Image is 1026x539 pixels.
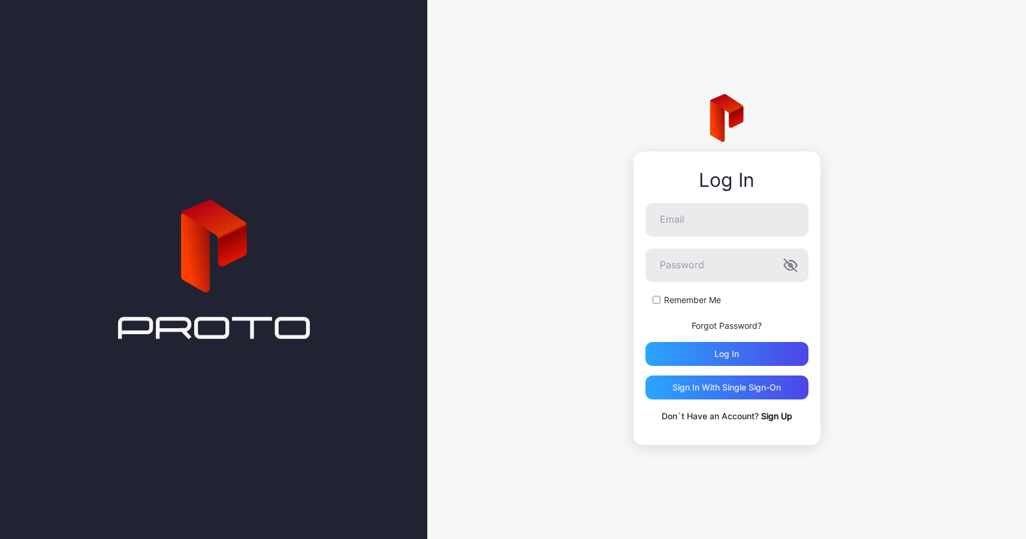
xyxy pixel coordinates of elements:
button: Sign in With Single Sign-On [645,376,808,399]
a: Sign Up [761,411,792,421]
input: Password [645,249,808,282]
div: Log in [714,349,739,359]
p: Don`t Have an Account? [645,409,808,423]
div: Sign in With Single Sign-On [672,383,781,392]
label: Remember Me [664,294,721,306]
input: Email [645,203,808,237]
button: Log in [645,342,808,366]
div: Log In [645,169,808,191]
a: Forgot Password? [692,320,762,331]
button: Password [783,258,798,272]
